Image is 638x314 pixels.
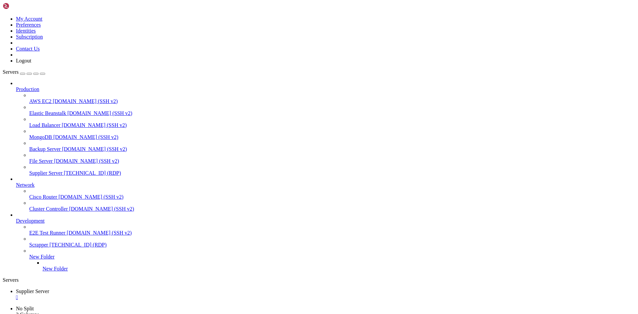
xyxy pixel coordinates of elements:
div: Servers [3,277,635,283]
img: Shellngn [3,3,41,9]
span: New Folder [43,266,68,271]
span: [DOMAIN_NAME] (SSH v2) [58,194,124,200]
span: Supplier Server [29,170,62,176]
a: Cluster Controller [DOMAIN_NAME] (SSH v2) [29,206,635,212]
span: Backup Server [29,146,61,152]
li: MongoDB [DOMAIN_NAME] (SSH v2) [29,128,635,140]
li: Development [16,212,635,272]
span: Servers [3,69,19,75]
span: [DOMAIN_NAME] (SSH v2) [67,110,133,116]
a:  [16,294,635,300]
span: Production [16,86,39,92]
a: Identities [16,28,36,34]
li: AWS EC2 [DOMAIN_NAME] (SSH v2) [29,92,635,104]
span: [DOMAIN_NAME] (SSH v2) [54,158,119,164]
li: Backup Server [DOMAIN_NAME] (SSH v2) [29,140,635,152]
a: My Account [16,16,43,22]
a: Scrapper [TECHNICAL_ID] (RDP) [29,242,635,248]
a: E2E Test Runner [DOMAIN_NAME] (SSH v2) [29,230,635,236]
a: File Server [DOMAIN_NAME] (SSH v2) [29,158,635,164]
a: Supplier Server [TECHNICAL_ID] (RDP) [29,170,635,176]
li: New Folder [43,260,635,272]
span: Network [16,182,35,188]
span: Scrapper [29,242,48,248]
a: Production [16,86,635,92]
li: Cluster Controller [DOMAIN_NAME] (SSH v2) [29,200,635,212]
span: Supplier Server [16,288,49,294]
span: Cluster Controller [29,206,68,212]
li: Network [16,176,635,212]
a: Contact Us [16,46,40,52]
a: AWS EC2 [DOMAIN_NAME] (SSH v2) [29,98,635,104]
li: E2E Test Runner [DOMAIN_NAME] (SSH v2) [29,224,635,236]
li: Scrapper [TECHNICAL_ID] (RDP) [29,236,635,248]
li: File Server [DOMAIN_NAME] (SSH v2) [29,152,635,164]
span: New Folder [29,254,54,260]
li: New Folder [29,248,635,272]
li: Load Balancer [DOMAIN_NAME] (SSH v2) [29,116,635,128]
a: Preferences [16,22,41,28]
span: Elastic Beanstalk [29,110,66,116]
a: Load Balancer [DOMAIN_NAME] (SSH v2) [29,122,635,128]
span: E2E Test Runner [29,230,65,236]
a: Logout [16,58,31,63]
span: Load Balancer [29,122,60,128]
li: Cisco Router [DOMAIN_NAME] (SSH v2) [29,188,635,200]
a: Supplier Server [16,288,635,300]
a: New Folder [43,266,635,272]
a: MongoDB [DOMAIN_NAME] (SSH v2) [29,134,635,140]
a: New Folder [29,254,635,260]
a: Elastic Beanstalk [DOMAIN_NAME] (SSH v2) [29,110,635,116]
span: Cisco Router [29,194,57,200]
a: Development [16,218,635,224]
span: Development [16,218,45,224]
a: Cisco Router [DOMAIN_NAME] (SSH v2) [29,194,635,200]
li: Elastic Beanstalk [DOMAIN_NAME] (SSH v2) [29,104,635,116]
a: Network [16,182,635,188]
span: [DOMAIN_NAME] (SSH v2) [69,206,134,212]
span: [DOMAIN_NAME] (SSH v2) [62,122,127,128]
a: No Split [16,306,34,311]
span: [DOMAIN_NAME] (SSH v2) [67,230,132,236]
span: File Server [29,158,53,164]
li: Supplier Server [TECHNICAL_ID] (RDP) [29,164,635,176]
span: [DOMAIN_NAME] (SSH v2) [53,134,118,140]
span: [DOMAIN_NAME] (SSH v2) [53,98,118,104]
span: MongoDB [29,134,52,140]
span: AWS EC2 [29,98,52,104]
a: Servers [3,69,45,75]
li: Production [16,80,635,176]
a: Backup Server [DOMAIN_NAME] (SSH v2) [29,146,635,152]
span: [TECHNICAL_ID] (RDP) [50,242,107,248]
span: [DOMAIN_NAME] (SSH v2) [62,146,127,152]
span: [TECHNICAL_ID] (RDP) [64,170,121,176]
a: Subscription [16,34,43,40]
